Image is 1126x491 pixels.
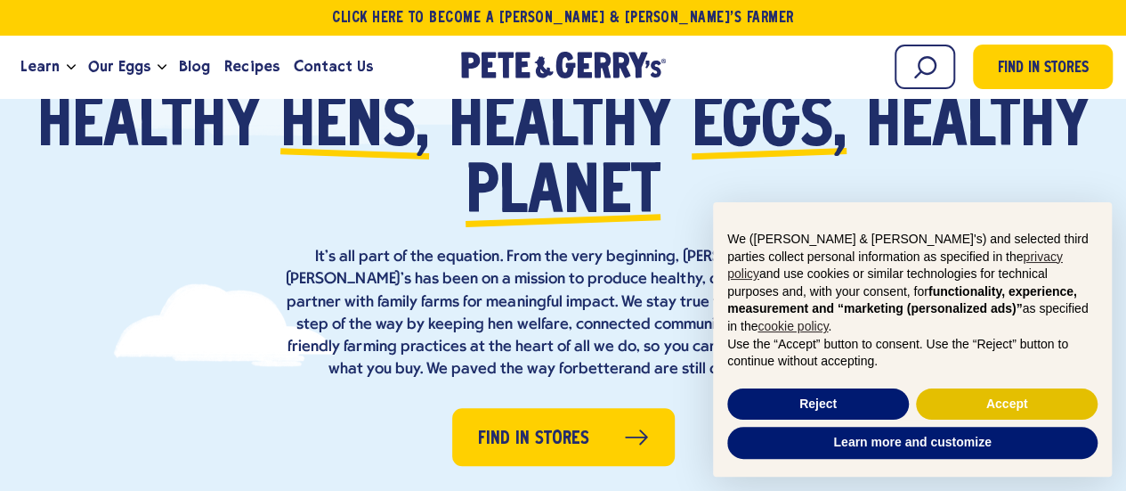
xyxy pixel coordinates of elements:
span: Find in Stores [998,57,1089,81]
span: Contact Us [294,55,373,78]
p: We ([PERSON_NAME] & [PERSON_NAME]'s) and selected third parties collect personal information as s... [727,231,1098,336]
a: Our Eggs [81,43,158,91]
span: Blog [179,55,210,78]
span: Our Eggs [88,55,150,78]
a: Learn [13,43,67,91]
span: Recipes [224,55,279,78]
span: healthy [866,94,1090,161]
span: Healthy [37,94,261,161]
span: eggs, [692,94,847,161]
button: Open the dropdown menu for Learn [67,64,76,70]
a: Recipes [217,43,286,91]
span: Find in Stores [478,425,589,453]
button: Learn more and customize [727,427,1098,459]
button: Open the dropdown menu for Our Eggs [158,64,166,70]
a: Blog [172,43,217,91]
a: Find in Stores [973,45,1113,89]
input: Search [895,45,955,89]
span: planet [466,161,660,228]
a: Find in Stores [452,408,675,466]
strong: better [578,361,623,378]
p: Use the “Accept” button to consent. Use the “Reject” button to continue without accepting. [727,336,1098,371]
span: healthy [449,94,672,161]
button: Reject [727,389,909,421]
p: It’s all part of the equation. From the very beginning, [PERSON_NAME] & [PERSON_NAME]’s has been ... [279,246,848,381]
span: Learn [20,55,60,78]
a: Contact Us [287,43,380,91]
a: cookie policy [757,319,828,333]
span: hens, [280,94,429,161]
button: Accept [916,389,1098,421]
